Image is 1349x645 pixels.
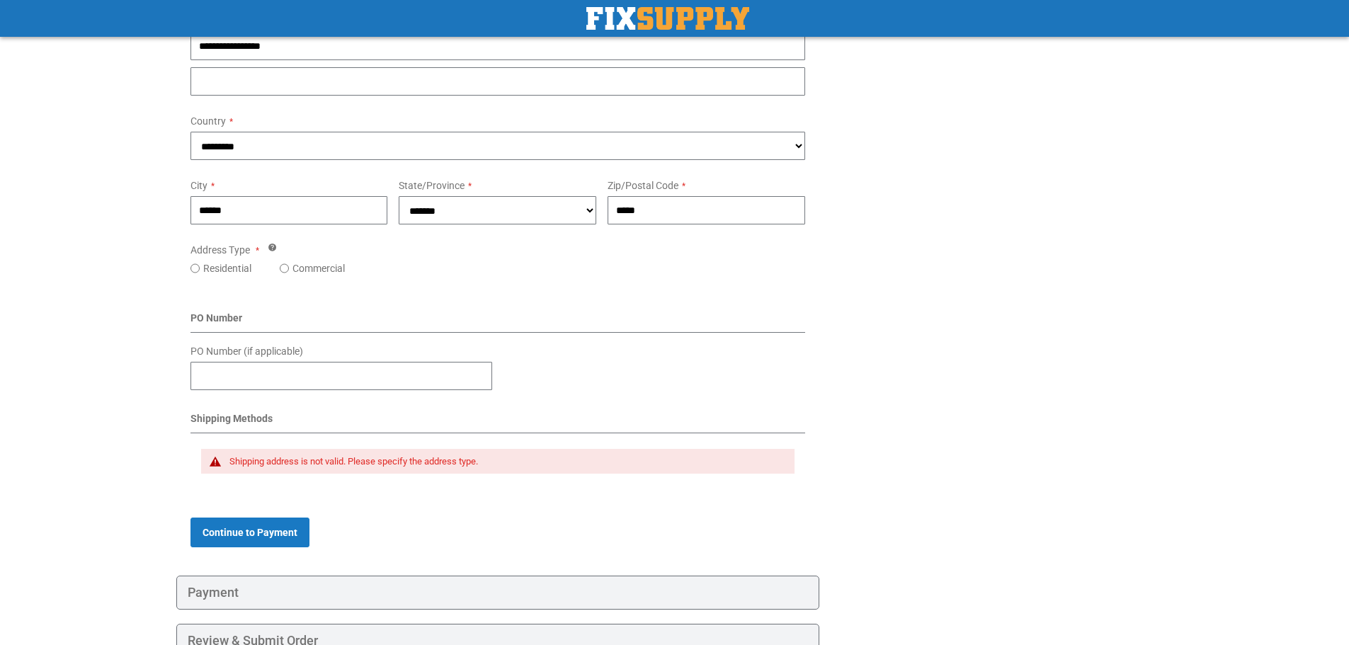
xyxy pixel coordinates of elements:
[292,261,345,275] label: Commercial
[586,7,749,30] a: store logo
[190,346,303,357] span: PO Number (if applicable)
[190,115,226,127] span: Country
[608,180,678,191] span: Zip/Postal Code
[586,7,749,30] img: Fix Industrial Supply
[190,180,207,191] span: City
[203,261,251,275] label: Residential
[399,180,465,191] span: State/Province
[190,411,806,433] div: Shipping Methods
[190,311,806,333] div: PO Number
[190,244,250,256] span: Address Type
[229,456,781,467] div: Shipping address is not valid. Please specify the address type.
[176,576,820,610] div: Payment
[190,518,309,547] button: Continue to Payment
[203,527,297,538] span: Continue to Payment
